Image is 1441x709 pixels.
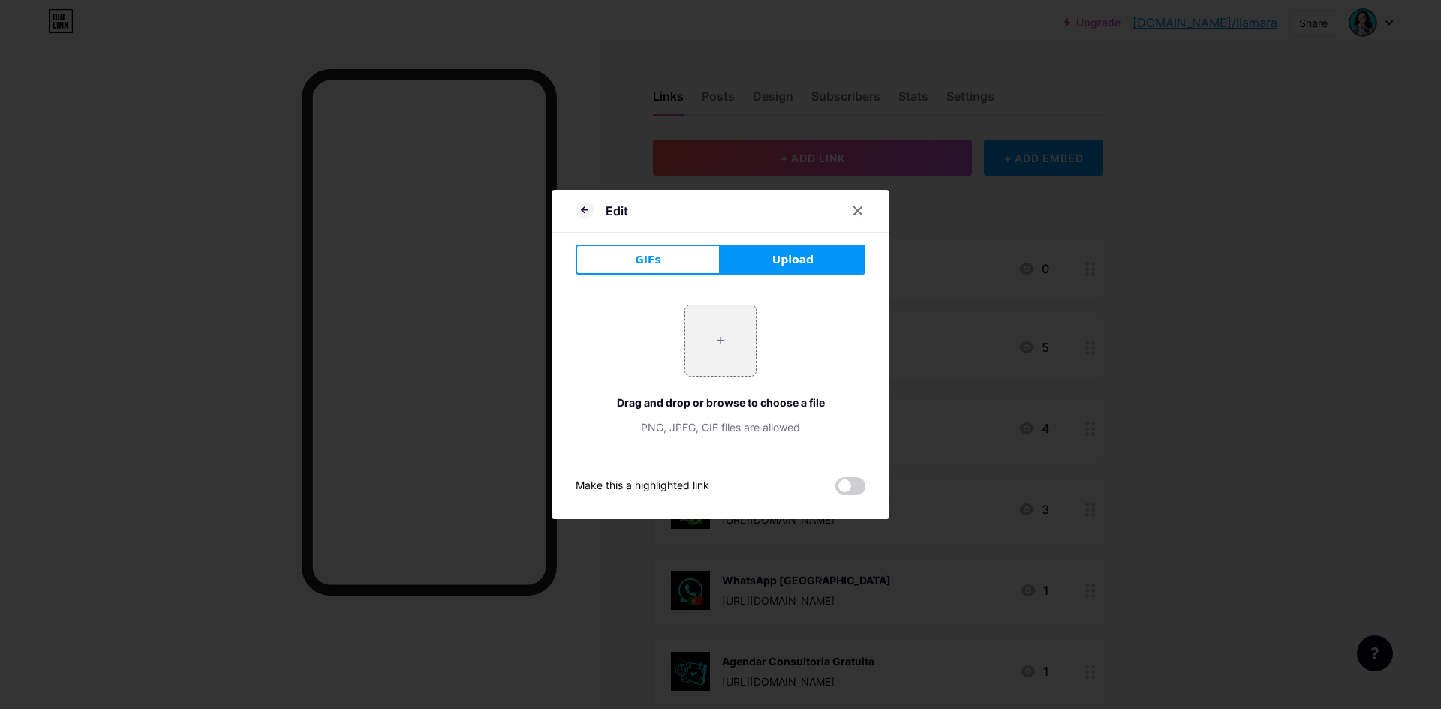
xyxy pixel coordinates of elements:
[772,252,814,268] span: Upload
[576,245,720,275] button: GIFs
[606,202,628,220] div: Edit
[576,419,865,435] div: PNG, JPEG, GIF files are allowed
[720,245,865,275] button: Upload
[576,477,709,495] div: Make this a highlighted link
[635,252,661,268] span: GIFs
[576,395,865,410] div: Drag and drop or browse to choose a file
